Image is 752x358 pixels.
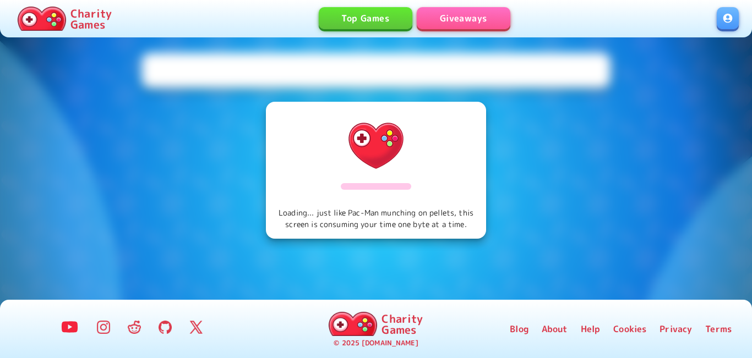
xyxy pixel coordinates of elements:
a: Charity Games [13,4,116,33]
p: © 2025 [DOMAIN_NAME] [334,338,418,349]
a: Charity Games [324,310,427,338]
p: Charity Games [382,313,423,335]
a: Top Games [319,7,412,29]
img: Charity.Games [329,312,377,336]
a: Privacy [660,322,692,335]
a: Blog [510,322,528,335]
p: Charity Games [70,8,112,30]
img: Instagram Logo [97,321,110,334]
a: Help [581,322,601,335]
a: Giveaways [417,7,510,29]
a: Cookies [613,322,646,335]
a: Terms [705,322,732,335]
a: About [542,322,568,335]
img: Reddit Logo [128,321,141,334]
img: Twitter Logo [189,321,203,334]
img: GitHub Logo [159,321,172,334]
img: Charity.Games [18,7,66,31]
